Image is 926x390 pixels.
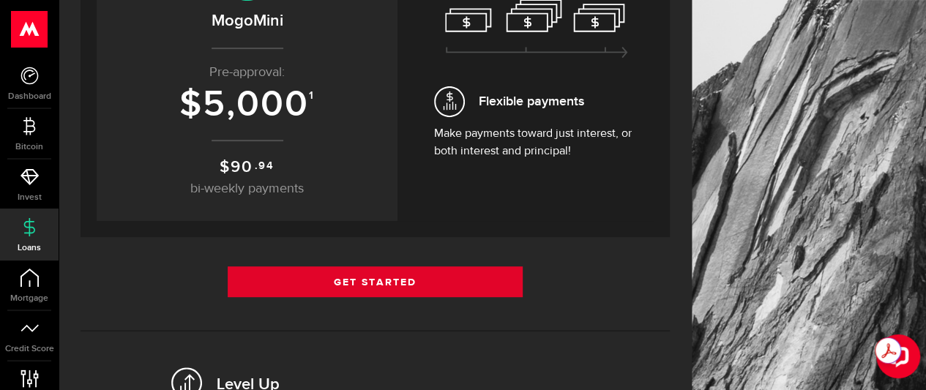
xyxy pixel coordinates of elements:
span: 90 [231,157,253,177]
p: Make payments toward just interest, or both interest and principal! [434,125,639,160]
span: $ [220,157,231,177]
sup: 1 [309,89,315,102]
span: $ [179,83,203,127]
iframe: LiveChat chat widget [865,329,926,390]
sup: .94 [255,158,275,174]
a: Get Started [228,266,523,297]
span: Flexible payments [479,91,584,111]
h2: MogoMini [111,9,383,33]
p: Pre-approval: [111,63,383,83]
span: 5,000 [203,83,309,127]
span: bi-weekly payments [190,182,304,195]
